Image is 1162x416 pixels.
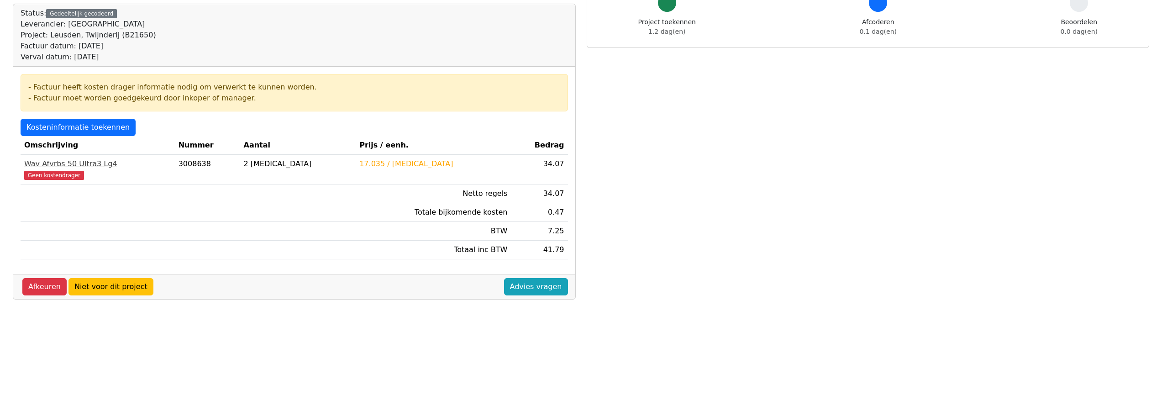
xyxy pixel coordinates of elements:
[28,82,560,93] div: - Factuur heeft kosten drager informatie nodig om verwerkt te kunnen worden.
[21,52,156,63] div: Verval datum: [DATE]
[22,278,67,295] a: Afkeuren
[638,17,696,37] div: Project toekennen
[648,28,685,35] span: 1.2 dag(en)
[24,171,84,180] span: Geen kostendrager
[244,158,352,169] div: 2 [MEDICAL_DATA]
[46,9,117,18] div: Gedeeltelijk gecodeerd
[511,241,568,259] td: 41.79
[68,278,153,295] a: Niet voor dit project
[511,184,568,203] td: 34.07
[356,222,511,241] td: BTW
[24,158,171,180] a: Wav Afvrbs 50 Ultra3 Lg4Geen kostendrager
[21,19,156,30] div: Leverancier: [GEOGRAPHIC_DATA]
[860,28,897,35] span: 0.1 dag(en)
[175,155,240,184] td: 3008638
[21,119,136,136] a: Kosteninformatie toekennen
[511,222,568,241] td: 7.25
[356,136,511,155] th: Prijs / eenh.
[1061,17,1098,37] div: Beoordelen
[240,136,356,155] th: Aantal
[28,93,560,104] div: - Factuur moet worden goedgekeurd door inkoper of manager.
[511,155,568,184] td: 34.07
[511,203,568,222] td: 0.47
[21,8,156,63] div: Status:
[24,158,171,169] div: Wav Afvrbs 50 Ultra3 Lg4
[356,184,511,203] td: Netto regels
[860,17,897,37] div: Afcoderen
[504,278,568,295] a: Advies vragen
[356,241,511,259] td: Totaal inc BTW
[21,41,156,52] div: Factuur datum: [DATE]
[21,30,156,41] div: Project: Leusden, Twijnderij (B21650)
[359,158,507,169] div: 17.035 / [MEDICAL_DATA]
[511,136,568,155] th: Bedrag
[21,136,175,155] th: Omschrijving
[175,136,240,155] th: Nummer
[356,203,511,222] td: Totale bijkomende kosten
[1061,28,1098,35] span: 0.0 dag(en)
